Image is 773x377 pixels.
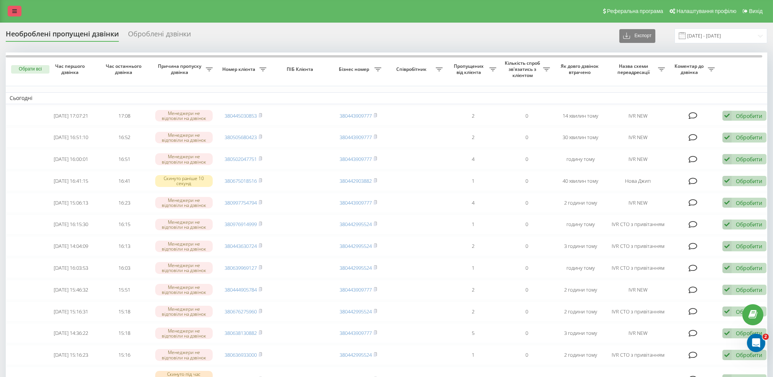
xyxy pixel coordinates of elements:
a: 380442903882 [340,177,372,184]
button: Обрати всі [11,65,49,74]
td: 0 [500,236,554,256]
span: Бізнес номер [335,66,374,72]
span: Назва схеми переадресації [611,63,658,75]
td: 2 [446,127,500,148]
td: 0 [500,106,554,126]
td: [DATE] 16:51:10 [44,127,98,148]
td: 0 [500,302,554,322]
span: 2 [763,334,769,340]
a: 380675018516 [225,177,257,184]
td: IVR NEW [607,280,669,300]
td: 2 [446,302,500,322]
td: Нова Джип [607,171,669,191]
td: 2 [446,280,500,300]
span: Вихід [749,8,763,14]
div: Обробити [736,308,762,315]
td: [DATE] 16:41:15 [44,171,98,191]
td: [DATE] 15:46:32 [44,280,98,300]
td: [DATE] 15:16:23 [44,345,98,365]
td: 0 [500,323,554,343]
a: 380443909777 [340,134,372,141]
span: Співробітник [389,66,436,72]
td: 1 [446,345,500,365]
span: Час останнього дзвінка [104,63,145,75]
td: [DATE] 14:36:22 [44,323,98,343]
div: Необроблені пропущені дзвінки [6,30,119,42]
div: Обробити [736,243,762,250]
span: Реферальна програма [607,8,663,14]
a: 380502047751 [225,156,257,162]
td: годину тому [554,258,607,278]
a: 380442995524 [340,308,372,315]
td: [DATE] 15:16:31 [44,302,98,322]
button: Експорт [619,29,655,43]
a: 380443909777 [340,329,372,336]
td: IVR NEW [607,149,669,169]
div: Обробити [736,177,762,185]
td: 0 [500,215,554,235]
td: 4 [446,149,500,169]
td: [DATE] 17:07:21 [44,106,98,126]
td: 14 хвилин тому [554,106,607,126]
a: 380997754794 [225,199,257,206]
a: 380442995524 [340,351,372,358]
td: 3 години тому [554,236,607,256]
td: 2 години тому [554,302,607,322]
div: Оброблені дзвінки [128,30,191,42]
div: Обробити [736,221,762,228]
td: [DATE] 15:06:13 [44,193,98,213]
td: годину тому [554,215,607,235]
td: IVR СТО з привітанням [607,302,669,322]
a: 380442995524 [340,264,372,271]
div: Обробити [736,351,762,359]
td: 0 [500,193,554,213]
a: 380443909777 [340,156,372,162]
td: IVR СТО з привітанням [607,215,669,235]
td: IVR СТО з привітанням [607,345,669,365]
span: Налаштування профілю [676,8,736,14]
td: 0 [500,258,554,278]
div: Менеджери не відповіли на дзвінок [155,349,213,361]
td: годину тому [554,149,607,169]
div: Менеджери не відповіли на дзвінок [155,262,213,274]
td: 0 [500,149,554,169]
td: 15:51 [98,280,151,300]
div: Обробити [736,286,762,293]
td: 2 [446,106,500,126]
div: Менеджери не відповіли на дзвінок [155,219,213,230]
div: Скинуто раніше 10 секунд [155,175,213,187]
a: 380442995524 [340,221,372,228]
div: Менеджери не відповіли на дзвінок [155,197,213,208]
td: [DATE] 16:15:30 [44,215,98,235]
div: Обробити [736,112,762,120]
td: 3 години тому [554,323,607,343]
a: 380976914999 [225,221,257,228]
div: Менеджери не відповіли на дзвінок [155,241,213,252]
div: Менеджери не відповіли на дзвінок [155,132,213,143]
td: IVR NEW [607,127,669,148]
td: 15:16 [98,345,151,365]
div: Менеджери не відповіли на дзвінок [155,153,213,165]
td: 2 години тому [554,280,607,300]
span: Номер клієнта [220,66,259,72]
td: 16:03 [98,258,151,278]
td: [DATE] 16:00:01 [44,149,98,169]
a: 380444905784 [225,286,257,293]
td: 17:08 [98,106,151,126]
div: Обробити [736,264,762,272]
td: 16:41 [98,171,151,191]
a: 380443909777 [340,112,372,119]
div: Обробити [736,329,762,337]
div: Менеджери не відповіли на дзвінок [155,328,213,339]
span: ПІБ Клієнта [277,66,325,72]
td: 16:51 [98,149,151,169]
td: IVR NEW [607,106,669,126]
a: 380442995524 [340,243,372,249]
td: 1 [446,171,500,191]
span: Кількість спроб зв'язатись з клієнтом [504,60,543,78]
td: 30 хвилин тому [554,127,607,148]
span: Пропущених від клієнта [450,63,489,75]
a: 380639969127 [225,264,257,271]
span: Час першого дзвінка [50,63,92,75]
a: 380443630724 [225,243,257,249]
